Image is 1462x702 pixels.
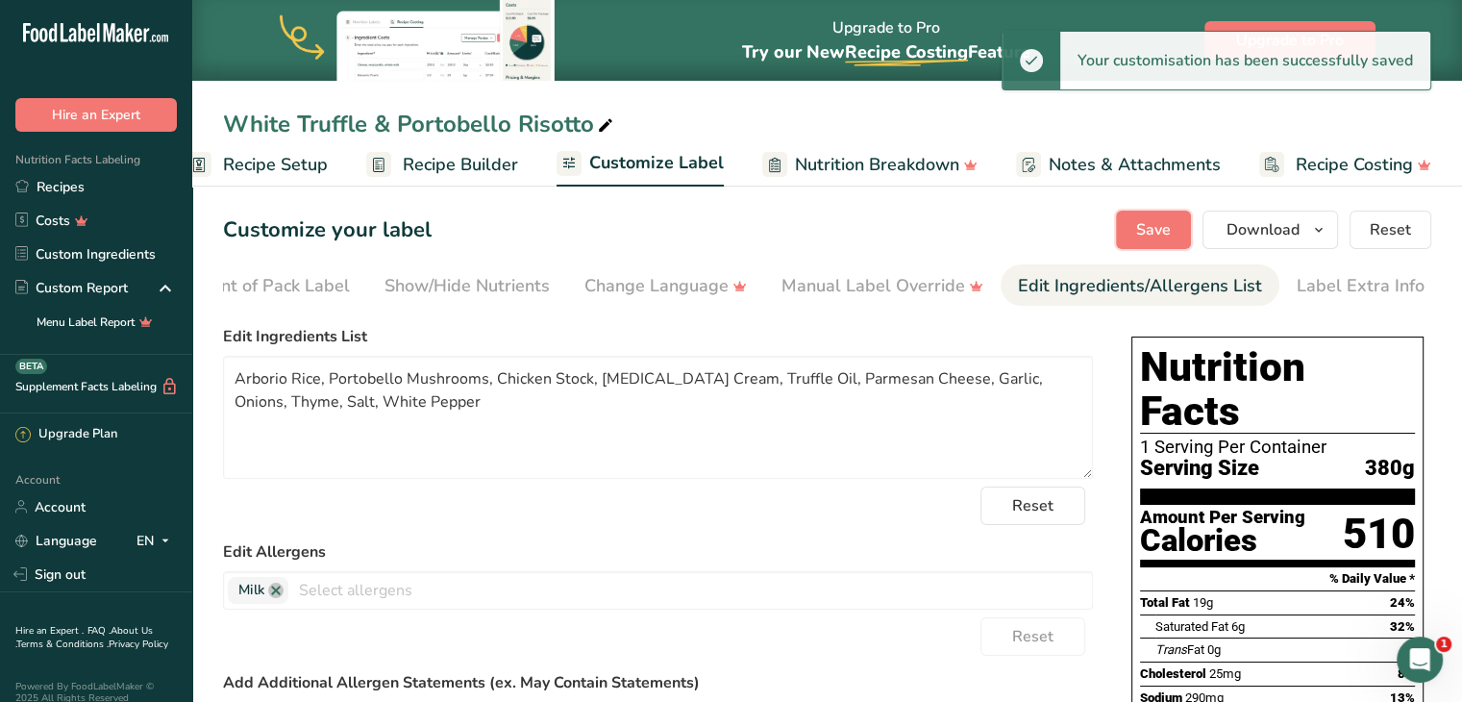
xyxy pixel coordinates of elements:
div: Label Extra Info [1297,273,1425,299]
span: Customize Label [589,150,724,176]
span: 0g [1207,642,1221,657]
span: Recipe Costing [1296,152,1413,178]
button: Upgrade to Pro [1204,21,1375,60]
button: Reset [980,617,1085,656]
span: Save [1136,218,1171,241]
div: White Truffle & Portobello Risotto [223,107,617,141]
span: Reset [1012,625,1053,648]
div: Edit Ingredients/Allergens List [1018,273,1262,299]
a: Recipe Costing [1259,143,1431,187]
a: Customize Label [557,141,724,188]
div: Custom Report [15,278,128,298]
span: 19g [1193,595,1213,610]
label: Edit Ingredients List [223,325,1093,348]
span: 32% [1390,619,1415,634]
span: 1 [1436,637,1451,652]
h1: Nutrition Facts [1140,345,1415,434]
div: 1 Serving Per Container [1140,438,1415,457]
span: Saturated Fat [1155,619,1228,634]
button: Download [1202,211,1338,249]
h1: Customize your label [223,214,432,246]
span: Upgrade to Pro [1236,29,1344,52]
span: Fat [1155,642,1204,657]
span: Try our New Feature [742,40,1030,63]
div: Manual Label Override [781,273,983,299]
span: Total Fat [1140,595,1190,610]
span: Milk [238,580,264,601]
div: EN [136,529,177,552]
input: Select allergens [288,575,1092,605]
span: 24% [1390,595,1415,610]
div: Your customisation has been successfully saved [1060,32,1430,89]
span: Notes & Attachments [1049,152,1221,178]
div: 510 [1343,509,1415,560]
a: Language [15,524,97,558]
span: 25mg [1209,666,1241,681]
iframe: Intercom live chat [1397,637,1443,683]
a: About Us . [15,624,153,651]
label: Add Additional Allergen Statements (ex. May Contain Statements) [223,671,1093,694]
span: 6g [1231,619,1245,634]
div: Upgrade to Pro [742,1,1030,81]
div: Calories [1140,527,1305,555]
div: Amount Per Serving [1140,509,1305,527]
i: Trans [1155,642,1187,657]
button: Save [1116,211,1191,249]
span: Reset [1370,218,1411,241]
button: Hire an Expert [15,98,177,132]
a: Nutrition Breakdown [762,143,978,187]
div: Show/Hide Nutrients [384,273,550,299]
span: Recipe Costing [845,40,968,63]
div: BETA [15,359,47,374]
div: Upgrade Plan [15,425,117,444]
a: FAQ . [87,624,111,638]
label: Edit Allergens [223,540,1093,564]
span: Reset [1012,494,1053,517]
span: Nutrition Breakdown [795,152,959,178]
div: Change Language [584,273,747,299]
span: Cholesterol [1140,666,1206,681]
button: Reset [1350,211,1431,249]
a: Recipe Setup [186,143,328,187]
span: Download [1227,218,1300,241]
a: Hire an Expert . [15,624,84,638]
span: 380g [1365,457,1415,481]
section: % Daily Value * [1140,567,1415,590]
a: Privacy Policy [109,638,168,651]
span: Recipe Setup [223,152,328,178]
a: Terms & Conditions . [16,638,109,651]
div: Front of Pack Label [195,273,350,299]
a: Notes & Attachments [1016,143,1221,187]
a: Recipe Builder [366,143,518,187]
button: Reset [980,487,1085,525]
span: Recipe Builder [403,152,518,178]
span: Serving Size [1140,457,1259,481]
